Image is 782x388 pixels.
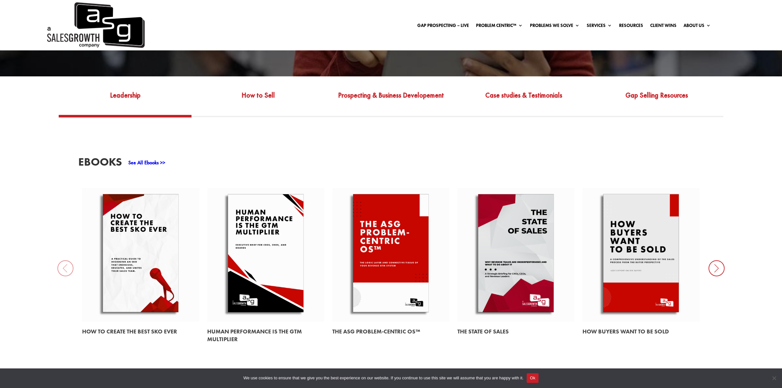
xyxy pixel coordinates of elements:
a: Problem Centric™ [476,23,523,30]
button: Ok [527,373,539,383]
a: Case studies & Testimonials [457,85,590,115]
h3: EBooks [78,156,122,171]
a: Client Wins [650,23,676,30]
span: No [771,375,777,381]
a: Problems We Solve [530,23,580,30]
a: Services [587,23,612,30]
a: Prospecting & Business Developement [325,85,457,115]
a: Leadership [59,85,191,115]
a: Gap Prospecting – LIVE [417,23,469,30]
span: We use cookies to ensure that we give you the best experience on our website. If you continue to ... [243,375,523,381]
a: Resources [619,23,643,30]
a: About Us [684,23,711,30]
a: See All Ebooks >> [128,159,165,166]
a: How to Sell [191,85,324,115]
a: Gap Selling Resources [591,85,723,115]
